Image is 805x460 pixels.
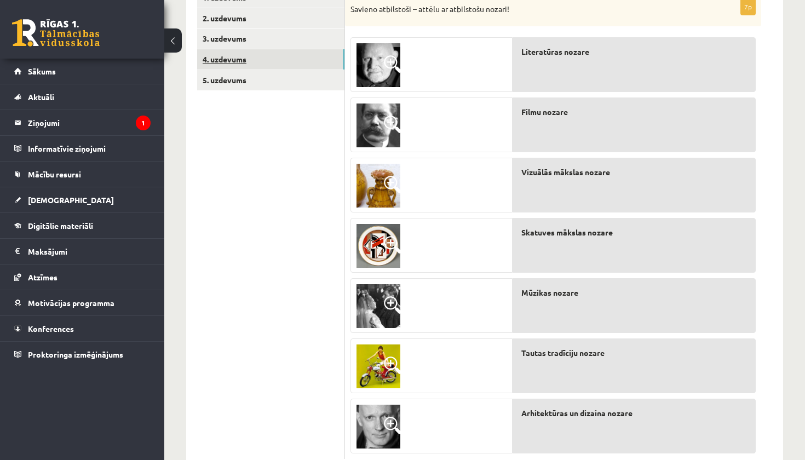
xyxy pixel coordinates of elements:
a: Sākums [14,59,151,84]
a: Motivācijas programma [14,290,151,315]
a: Ziņojumi1 [14,110,151,135]
img: 3.jpg [357,43,400,87]
span: Skatuves mākslas nozare [521,227,613,238]
a: Informatīvie ziņojumi [14,136,151,161]
span: Proktoringa izmēģinājums [28,349,123,359]
span: Mācību resursi [28,169,81,179]
a: 5. uzdevums [197,70,344,90]
a: Rīgas 1. Tālmācības vidusskola [12,19,100,47]
a: 4. uzdevums [197,49,344,70]
span: Literatūras nozare [521,46,589,58]
span: Motivācijas programma [28,298,114,308]
a: Aktuāli [14,84,151,110]
span: Filmu nozare [521,106,568,118]
legend: Ziņojumi [28,110,151,135]
a: [DEMOGRAPHIC_DATA] [14,187,151,212]
a: Proktoringa izmēģinājums [14,342,151,367]
a: Maksājumi [14,239,151,264]
span: Mūzikas nozare [521,287,578,298]
span: Sākums [28,66,56,76]
a: Mācību resursi [14,162,151,187]
span: Aktuāli [28,92,54,102]
i: 1 [136,116,151,130]
img: 6.jpg [357,104,400,147]
p: Savieno atbilstoši – attēlu ar atbilstošu nozari! [350,4,701,15]
span: [DEMOGRAPHIC_DATA] [28,195,114,205]
span: Arhitektūras un dizaina nozare [521,407,633,419]
img: 5.jpg [357,224,400,268]
a: Konferences [14,316,151,341]
legend: Maksājumi [28,239,151,264]
img: 4.jpg [357,284,400,328]
span: Vizuālās mākslas nozare [521,166,610,178]
img: 2.jpg [357,344,400,388]
span: Konferences [28,324,74,334]
a: 3. uzdevums [197,28,344,49]
span: Tautas tradīciju nozare [521,347,605,359]
img: 1.jpg [357,164,400,208]
a: Atzīmes [14,264,151,290]
a: Digitālie materiāli [14,213,151,238]
span: Digitālie materiāli [28,221,93,231]
legend: Informatīvie ziņojumi [28,136,151,161]
img: 7.jpg [357,405,400,449]
span: Atzīmes [28,272,58,282]
a: 2. uzdevums [197,8,344,28]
